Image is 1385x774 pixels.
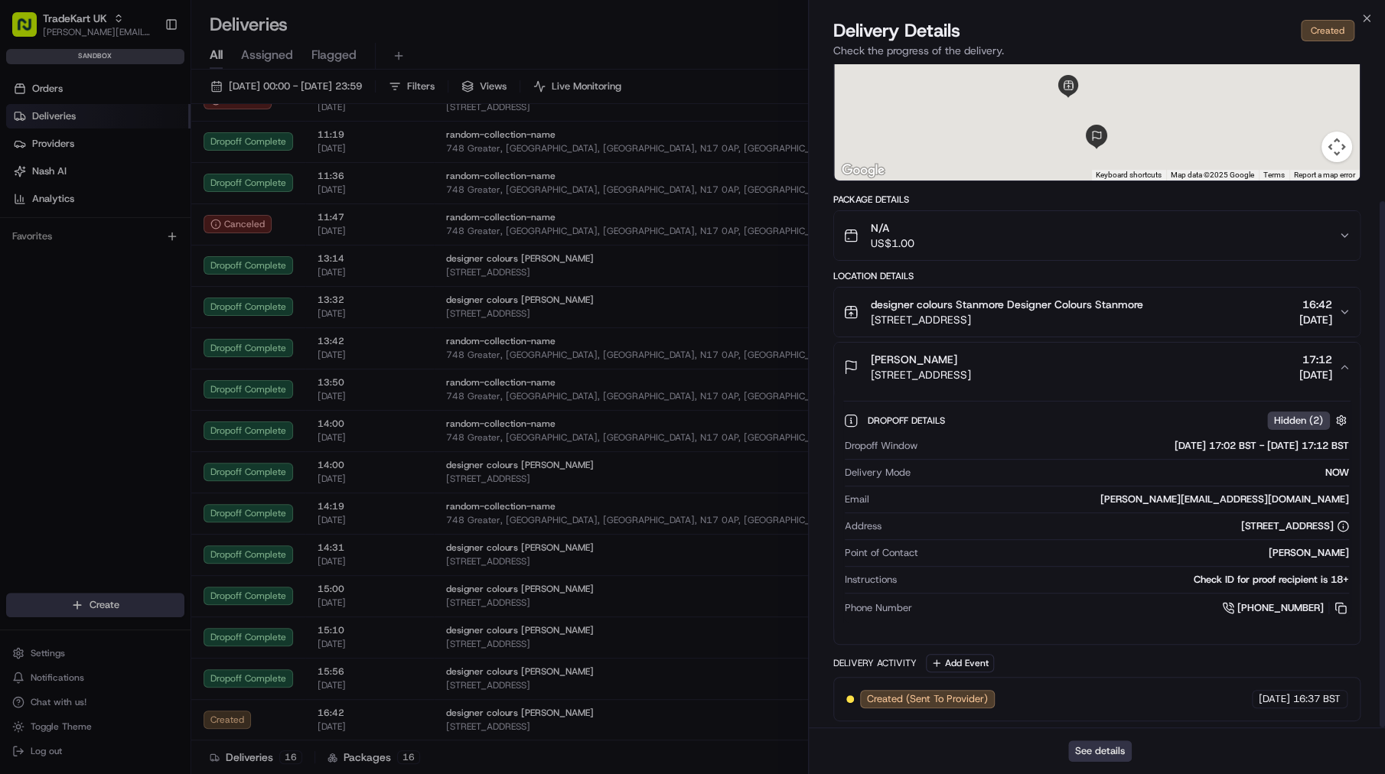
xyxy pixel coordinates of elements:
[1096,170,1162,180] button: Keyboard shortcuts
[1293,692,1341,706] span: 16:37 BST
[237,195,279,213] button: See all
[834,343,1360,392] button: [PERSON_NAME][STREET_ADDRESS]17:12[DATE]
[834,392,1360,644] div: [PERSON_NAME][STREET_ADDRESS]17:12[DATE]
[845,546,918,560] span: Point of Contact
[127,278,132,290] span: •
[15,343,28,355] div: 📗
[1294,171,1355,179] a: Report a map error
[845,519,882,533] span: Address
[834,288,1360,337] button: designer colours Stanmore Designer Colours Stanmore[STREET_ADDRESS]16:42[DATE]
[833,18,960,43] span: Delivery Details
[845,466,911,480] span: Delivery Mode
[135,236,167,249] span: [DATE]
[145,341,246,356] span: API Documentation
[1299,297,1332,312] span: 16:42
[129,343,142,355] div: 💻
[833,193,1361,206] div: Package Details
[845,493,869,506] span: Email
[47,278,124,290] span: [PERSON_NAME]
[871,352,957,367] span: [PERSON_NAME]
[123,335,252,363] a: 💻API Documentation
[1267,411,1351,430] button: Hidden (2)
[917,466,1349,480] div: NOW
[871,312,1143,327] span: [STREET_ADDRESS]
[924,439,1349,453] div: [DATE] 17:02 BST - [DATE] 17:12 BST
[40,98,253,114] input: Clear
[834,211,1360,260] button: N/AUS$1.00
[1259,692,1290,706] span: [DATE]
[1299,367,1332,382] span: [DATE]
[127,236,132,249] span: •
[833,43,1361,58] p: Check the progress of the delivery.
[1241,519,1349,533] div: [STREET_ADDRESS]
[1274,414,1323,428] span: Hidden ( 2 )
[924,546,1349,560] div: [PERSON_NAME]
[845,601,912,615] span: Phone Number
[108,378,185,390] a: Powered byPylon
[875,493,1349,506] div: [PERSON_NAME][EMAIL_ADDRESS][DOMAIN_NAME]
[926,654,994,672] button: Add Event
[15,145,43,173] img: 1736555255976-a54dd68f-1ca7-489b-9aae-adbdc363a1c4
[838,161,888,180] a: Open this area in Google Maps (opens a new window)
[871,367,971,382] span: [STREET_ADDRESS]
[871,297,1143,312] span: designer colours Stanmore Designer Colours Stanmore
[1068,740,1132,762] button: See details
[833,657,917,669] div: Delivery Activity
[260,150,279,168] button: Start new chat
[1222,600,1349,616] a: [PHONE_NUMBER]
[31,237,43,249] img: 1736555255976-a54dd68f-1ca7-489b-9aae-adbdc363a1c4
[15,15,46,45] img: Nash
[31,278,43,291] img: 1736555255976-a54dd68f-1ca7-489b-9aae-adbdc363a1c4
[838,161,888,180] img: Google
[32,145,60,173] img: 4281594248423_2fcf9dad9f2a874258b8_72.png
[871,220,914,236] span: N/A
[9,335,123,363] a: 📗Knowledge Base
[1299,312,1332,327] span: [DATE]
[1171,171,1254,179] span: Map data ©2025 Google
[15,222,40,246] img: Masood Aslam
[867,692,988,706] span: Created (Sent To Provider)
[845,573,897,587] span: Instructions
[31,341,117,356] span: Knowledge Base
[69,161,210,173] div: We're available if you need us!
[69,145,251,161] div: Start new chat
[871,236,914,251] span: US$1.00
[15,198,98,210] div: Past conversations
[1237,601,1324,615] span: [PHONE_NUMBER]
[1321,132,1352,162] button: Map camera controls
[845,439,917,453] span: Dropoff Window
[1299,352,1332,367] span: 17:12
[15,60,279,85] p: Welcome 👋
[833,270,1361,282] div: Location Details
[903,573,1349,587] div: Check ID for proof recipient is 18+
[135,278,167,290] span: [DATE]
[868,415,948,427] span: Dropoff Details
[1263,171,1285,179] a: Terms
[47,236,124,249] span: [PERSON_NAME]
[15,263,40,288] img: Grace Nketiah
[152,379,185,390] span: Pylon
